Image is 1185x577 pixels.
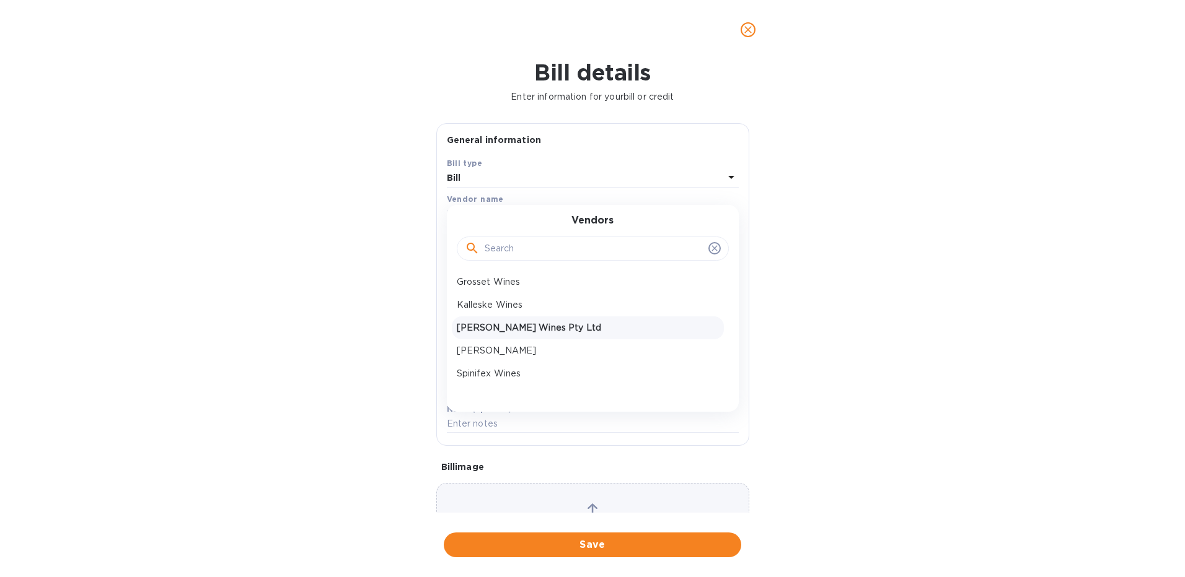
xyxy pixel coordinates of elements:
b: Bill [447,173,461,183]
button: Save [444,532,741,557]
p: [PERSON_NAME] [457,344,719,357]
h3: Vendors [571,215,614,227]
p: Spinifex Wines [457,367,719,380]
p: Bill image [441,461,744,473]
p: Grosset Wines [457,275,719,288]
p: [PERSON_NAME] Wines Pty Ltd [457,321,719,334]
p: TFG Global [457,390,719,403]
h1: Bill details [10,59,1175,85]
input: Search [485,240,703,258]
b: Vendor name [447,194,504,204]
span: Save [454,537,731,552]
input: Enter notes [447,415,739,433]
p: Enter information for your bill or credit [10,90,1175,103]
label: Notes (optional) [447,406,512,413]
button: close [733,15,763,45]
p: Kalleske Wines [457,298,719,311]
b: Bill type [447,158,483,168]
p: Select vendor name [447,207,534,220]
b: General information [447,135,542,145]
